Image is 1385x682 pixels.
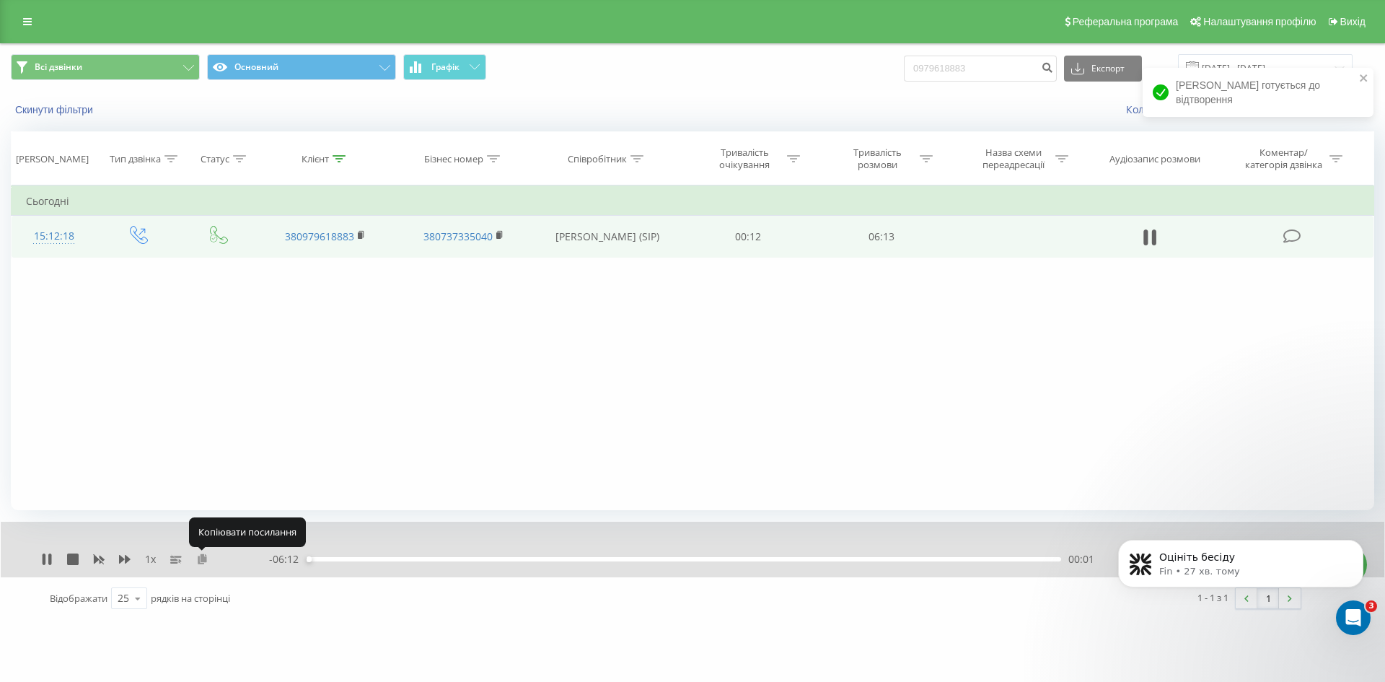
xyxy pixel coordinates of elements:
[207,54,396,80] button: Основний
[189,517,306,546] div: Копіювати посилання
[424,153,483,165] div: Бізнес номер
[1064,56,1142,82] button: Експорт
[975,147,1052,171] div: Назва схеми переадресації
[568,153,627,165] div: Співробітник
[1366,600,1377,612] span: 3
[423,229,493,243] a: 380737335040
[1109,153,1200,165] div: Аудіозапис розмови
[403,54,486,80] button: Графік
[682,216,814,258] td: 00:12
[306,556,312,562] div: Accessibility label
[12,187,1374,216] td: Сьогодні
[1073,16,1179,27] span: Реферальна програма
[1336,600,1371,635] iframe: Intercom live chat
[269,552,306,567] span: - 06:12
[11,54,200,80] button: Всі дзвінки
[50,592,107,605] span: Відображати
[26,222,82,250] div: 15:12:18
[1359,72,1369,86] button: close
[1126,102,1374,116] a: Коли дані можуть відрізнятися вiд інших систем
[35,61,82,73] span: Всі дзвінки
[1068,552,1094,567] span: 00:01
[151,592,230,605] span: рядків на сторінці
[904,56,1057,82] input: Пошук за номером
[11,103,100,116] button: Скинути фільтри
[285,229,354,243] a: 380979618883
[145,552,156,567] span: 1 x
[814,216,947,258] td: 06:13
[706,147,783,171] div: Тривалість очікування
[16,153,89,165] div: [PERSON_NAME]
[532,216,682,258] td: [PERSON_NAME] (SIP)
[839,147,916,171] div: Тривалість розмови
[118,591,129,606] div: 25
[110,153,161,165] div: Тип дзвінка
[431,62,460,72] span: Графік
[302,153,329,165] div: Клієнт
[1096,510,1385,643] iframe: Intercom notifications повідомлення
[1143,68,1373,117] div: [PERSON_NAME] готується до відтворення
[201,153,229,165] div: Статус
[1241,147,1326,171] div: Коментар/категорія дзвінка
